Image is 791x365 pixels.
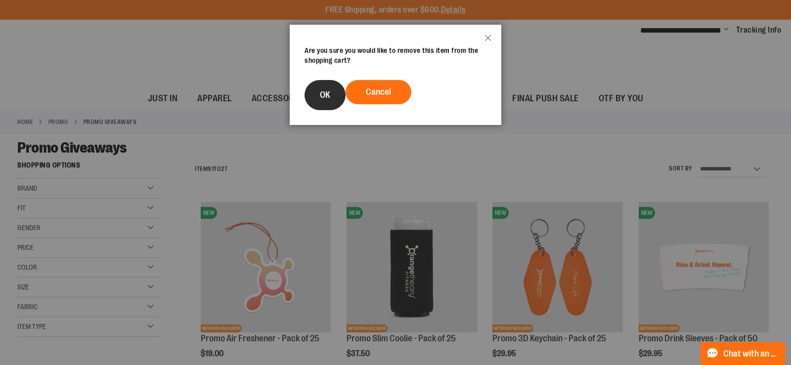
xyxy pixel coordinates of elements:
[346,80,411,104] button: Cancel
[723,349,779,359] span: Chat with an Expert
[366,87,391,97] span: Cancel
[701,342,786,365] button: Chat with an Expert
[305,45,486,65] div: Are you sure you would like to remove this item from the shopping cart?
[305,80,346,110] button: OK
[320,90,330,100] span: OK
